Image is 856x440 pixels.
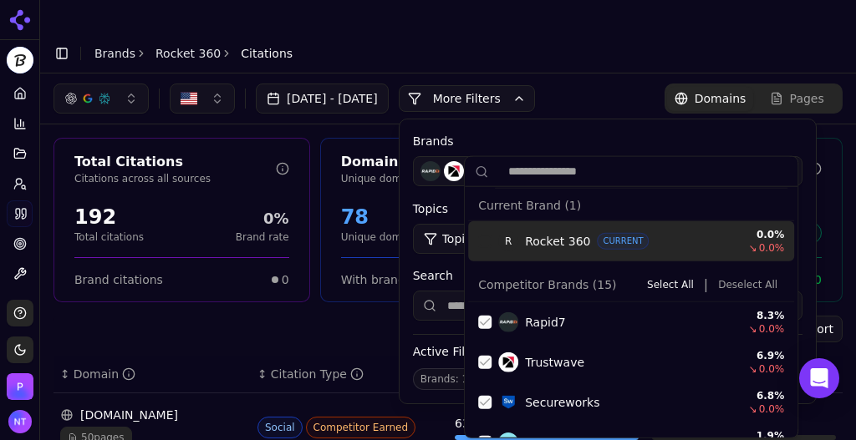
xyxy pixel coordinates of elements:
span: ↘ [749,322,757,336]
p: Unique domains citing content [341,172,543,185]
span: | [704,275,708,295]
div: Domain [74,366,135,382]
label: Brands [413,133,802,149]
div: Suggestions [465,187,797,437]
span: Domains [695,90,746,107]
span: 0 [814,271,822,288]
div: 6.9 % [734,349,784,362]
span: Competitor Earned [306,417,416,438]
span: Pages [790,90,824,107]
img: Rapid7 [498,312,518,332]
span: 0.0 % [759,241,785,255]
span: Citations [241,45,293,62]
span: 0 [282,271,289,288]
span: Competitor Brands ( 15 ) [478,276,616,293]
img: US [181,90,197,107]
p: Total citations [74,230,144,244]
p: Unique domains [341,230,422,244]
a: Rocket 360 [155,45,221,62]
span: With brand mentions [341,271,464,288]
span: Social [257,417,303,438]
span: Rapid7 [525,314,566,331]
div: 63 [455,415,470,432]
span: Rocket 360 [525,233,590,250]
label: Search [413,267,802,284]
div: Domain Coverage [341,152,543,172]
span: 0.0 % [759,322,785,336]
button: Open user button [8,410,32,433]
div: ↕Citation Type [257,366,441,382]
span: ↘ [749,241,757,255]
div: Total Citations [74,152,276,172]
span: Topic: All [442,230,490,247]
img: Rapid7 [420,161,441,181]
span: 0.0 % [759,362,785,376]
span: R [498,231,518,251]
button: Open organization switcher [7,373,33,400]
label: Topics [413,200,603,217]
span: 0.0 % [759,402,785,416]
img: Perrill [7,373,33,400]
div: 192 [74,204,144,230]
a: Brands [94,47,135,60]
div: 6.8 % [734,389,784,402]
span: ↘ [749,402,757,416]
span: 15 selected [462,373,521,385]
nav: breadcrumb [94,45,293,62]
span: ↘ [749,362,757,376]
span: Brand citations [74,271,163,288]
div: Open Intercom Messenger [799,358,839,398]
p: Brand rate [236,230,289,244]
th: domain [53,356,251,393]
img: Secureworks [498,392,518,412]
img: Rocket 360 [7,47,33,73]
span: Active Filters [413,343,488,360]
img: Trustwave [498,352,518,372]
button: More Filters [399,85,535,112]
div: [DOMAIN_NAME] [60,407,244,423]
div: 0.0 % [734,228,784,241]
img: Nate Tower [8,410,32,433]
button: Current brand: Rocket 360 [7,47,33,73]
button: [DATE] - [DATE] [256,83,389,114]
span: CURRENT [597,233,649,250]
div: Citation Type [271,366,364,382]
div: ↕Domain [60,366,244,382]
img: Trustwave [444,161,464,181]
div: 78 [341,204,422,230]
div: 8.3 % [734,309,784,322]
span: Current Brand ( 1 ) [478,197,581,214]
span: Secureworks [525,394,599,411]
button: Select All [640,275,701,295]
th: citationTypes [251,356,448,393]
span: Trustwave [525,354,584,371]
button: Deselect All [711,275,784,295]
div: 0% [236,207,289,230]
p: Citations across all sources [74,172,276,185]
span: Brands : [420,373,459,385]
